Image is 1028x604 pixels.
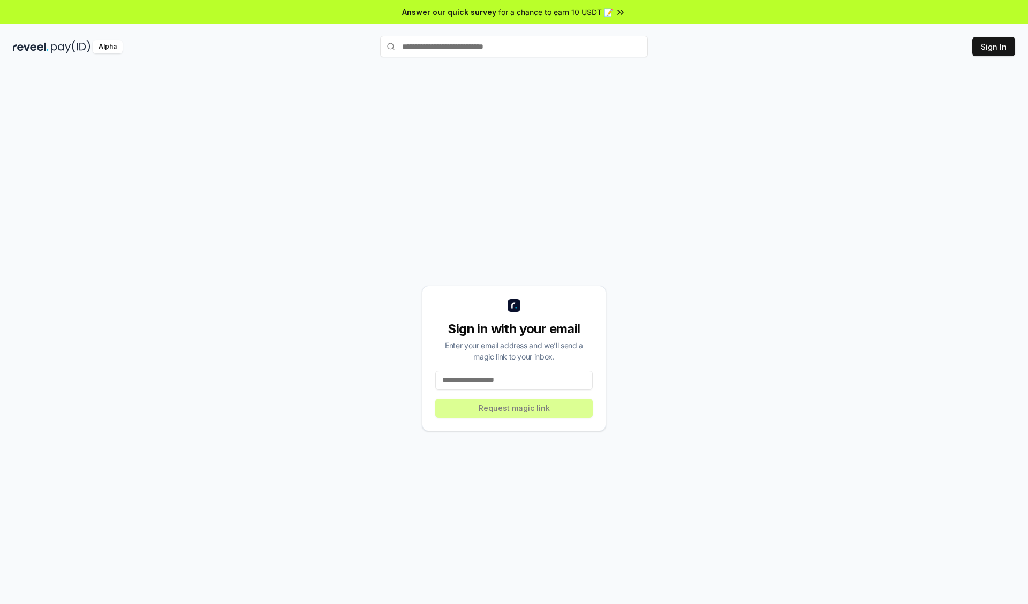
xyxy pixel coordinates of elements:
img: reveel_dark [13,40,49,53]
div: Enter your email address and we’ll send a magic link to your inbox. [435,340,593,362]
div: Sign in with your email [435,320,593,338]
span: for a chance to earn 10 USDT 📝 [498,6,613,18]
img: pay_id [51,40,90,53]
img: logo_small [508,299,520,312]
div: Alpha [93,40,123,53]
span: Answer our quick survey [402,6,496,18]
button: Sign In [972,37,1015,56]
